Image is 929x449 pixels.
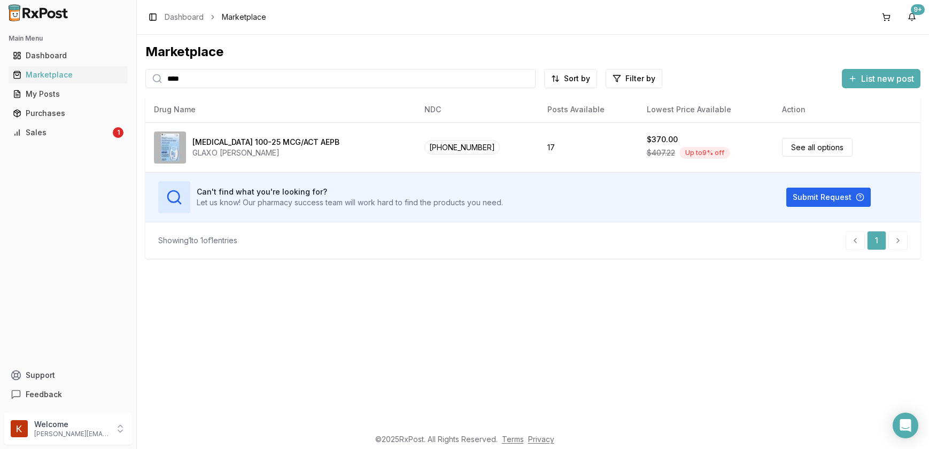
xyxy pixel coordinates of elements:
[502,435,524,444] a: Terms
[638,97,773,122] th: Lowest Price Available
[564,73,590,84] span: Sort by
[13,69,123,80] div: Marketplace
[9,84,128,104] a: My Posts
[544,69,597,88] button: Sort by
[9,104,128,123] a: Purchases
[647,134,678,145] div: $370.00
[9,46,128,65] a: Dashboard
[861,72,914,85] span: List new post
[13,127,111,138] div: Sales
[154,131,186,164] img: Breo Ellipta 100-25 MCG/ACT AEPB
[606,69,662,88] button: Filter by
[145,43,920,60] div: Marketplace
[4,124,132,141] button: Sales1
[165,12,266,22] nav: breadcrumb
[647,148,675,158] span: $407.22
[158,235,237,246] div: Showing 1 to 1 of 1 entries
[773,97,920,122] th: Action
[13,108,123,119] div: Purchases
[4,366,132,385] button: Support
[416,97,539,122] th: NDC
[782,138,853,157] a: See all options
[192,137,339,148] div: [MEDICAL_DATA] 100-25 MCG/ACT AEPB
[4,385,132,404] button: Feedback
[197,187,503,197] h3: Can't find what you're looking for?
[4,66,132,83] button: Marketplace
[222,12,266,22] span: Marketplace
[197,197,503,208] p: Let us know! Our pharmacy success team will work hard to find the products you need.
[4,86,132,103] button: My Posts
[911,4,925,15] div: 9+
[4,47,132,64] button: Dashboard
[679,147,730,159] div: Up to 9 % off
[842,74,920,85] a: List new post
[786,188,871,207] button: Submit Request
[842,69,920,88] button: List new post
[165,12,204,22] a: Dashboard
[34,430,109,438] p: [PERSON_NAME][EMAIL_ADDRESS][DOMAIN_NAME]
[113,127,123,138] div: 1
[539,97,638,122] th: Posts Available
[846,231,908,250] nav: pagination
[4,4,73,21] img: RxPost Logo
[192,148,339,158] div: GLAXO [PERSON_NAME]
[13,50,123,61] div: Dashboard
[9,123,128,142] a: Sales1
[528,435,554,444] a: Privacy
[9,34,128,43] h2: Main Menu
[625,73,655,84] span: Filter by
[424,140,500,154] span: [PHONE_NUMBER]
[9,65,128,84] a: Marketplace
[11,420,28,437] img: User avatar
[4,105,132,122] button: Purchases
[26,389,62,400] span: Feedback
[903,9,920,26] button: 9+
[145,97,416,122] th: Drug Name
[34,419,109,430] p: Welcome
[867,231,886,250] a: 1
[893,413,918,438] div: Open Intercom Messenger
[13,89,123,99] div: My Posts
[539,122,638,172] td: 17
